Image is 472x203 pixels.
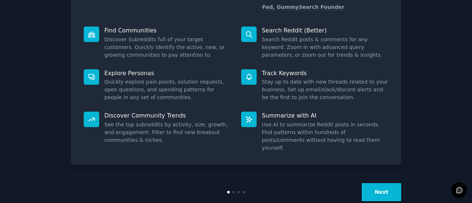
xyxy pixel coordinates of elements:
p: Search Reddit (Better) [262,27,388,34]
div: - [260,3,344,11]
p: Find Communities [104,27,231,34]
p: Discover Community Trends [104,112,231,119]
dd: Quickly explore pain points, solution requests, open questions, and spending patterns for people ... [104,78,231,101]
dd: Search Reddit posts & comments for any keyword. Zoom in with advanced query parameters, or zoom o... [262,36,388,59]
dd: See the top subreddits by activity, size, growth, and engagement. Filter to find new breakout com... [104,121,231,144]
a: Fed, GummySearch Founder [262,4,344,10]
p: Track Keywords [262,69,388,77]
dd: Stay up to date with new threads related to your business. Set up email/slack/discord alerts and ... [262,78,388,101]
p: Explore Personas [104,69,231,77]
button: Next [362,183,401,201]
dd: Use AI to summarize Reddit posts in seconds. Find patterns within hundreds of posts/comments with... [262,121,388,152]
p: Summarize with AI [262,112,388,119]
dd: Discover Subreddits full of your target customers. Quickly identify the active, new, or growing c... [104,36,231,59]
